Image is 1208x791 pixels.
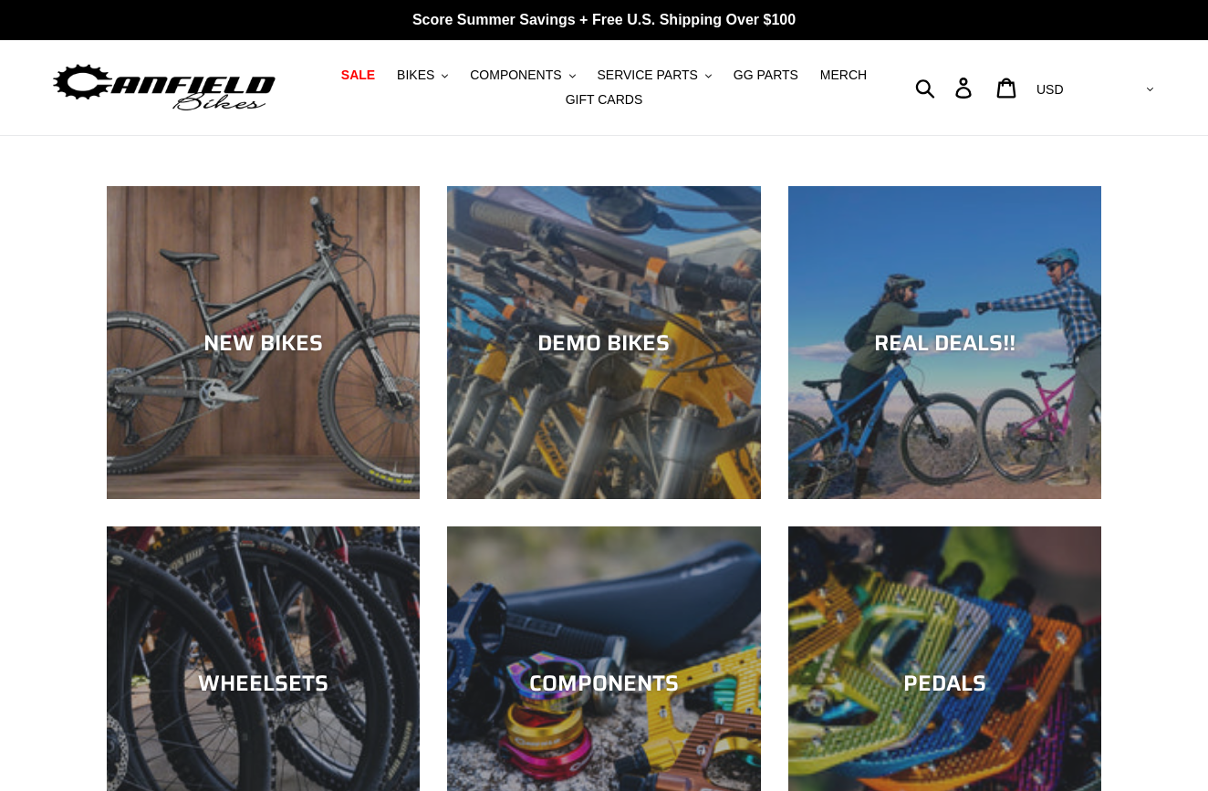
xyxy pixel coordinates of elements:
span: SALE [341,68,375,83]
button: SERVICE PARTS [588,63,720,88]
img: Canfield Bikes [50,59,278,117]
a: NEW BIKES [107,186,420,499]
button: BIKES [388,63,457,88]
button: COMPONENTS [461,63,584,88]
span: GG PARTS [734,68,798,83]
a: GIFT CARDS [557,88,652,112]
a: MERCH [811,63,876,88]
div: WHEELSETS [107,671,420,697]
div: DEMO BIKES [447,329,760,356]
a: SALE [332,63,384,88]
span: MERCH [820,68,867,83]
a: REAL DEALS!! [788,186,1101,499]
div: COMPONENTS [447,671,760,697]
span: COMPONENTS [470,68,561,83]
span: GIFT CARDS [566,92,643,108]
span: BIKES [397,68,434,83]
div: PEDALS [788,671,1101,697]
a: GG PARTS [724,63,807,88]
div: REAL DEALS!! [788,329,1101,356]
div: NEW BIKES [107,329,420,356]
a: DEMO BIKES [447,186,760,499]
span: SERVICE PARTS [597,68,697,83]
